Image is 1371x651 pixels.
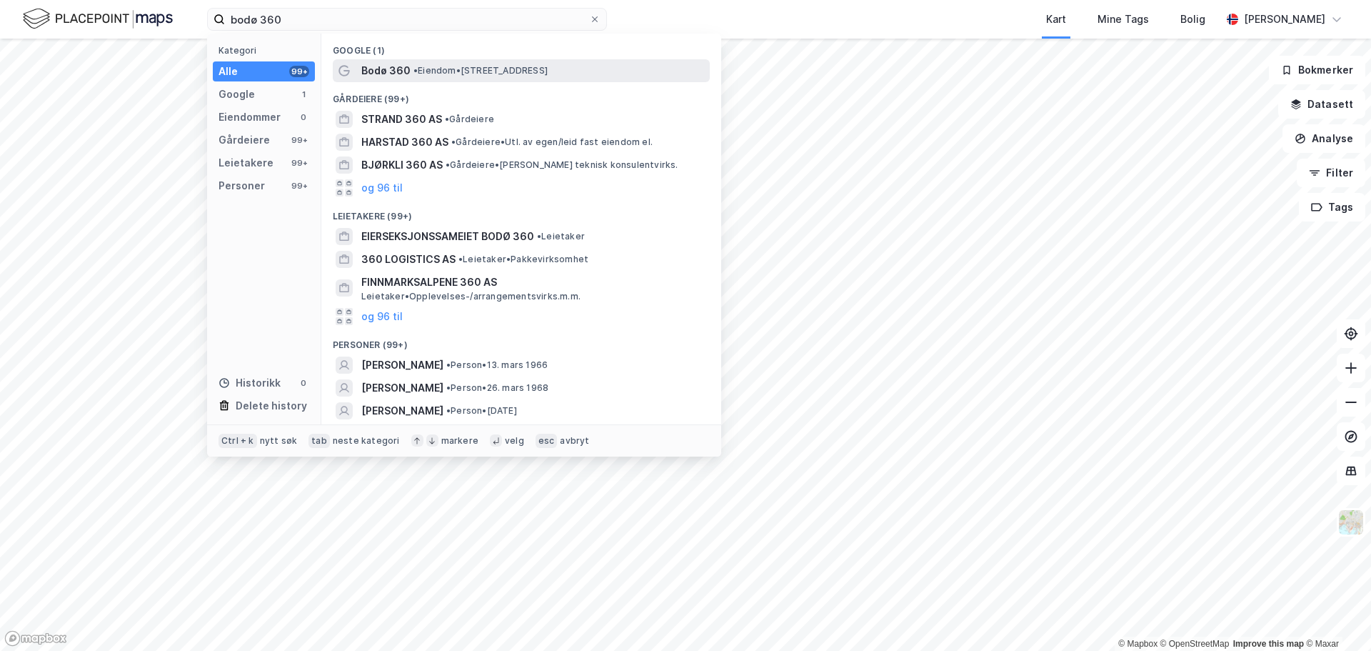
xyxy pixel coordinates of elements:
[458,254,588,265] span: Leietaker • Pakkevirksomhet
[1297,159,1365,187] button: Filter
[219,63,238,80] div: Alle
[289,180,309,192] div: 99+
[458,254,463,264] span: •
[446,359,548,371] span: Person • 13. mars 1966
[219,374,281,392] div: Historikk
[361,111,442,128] span: STRAND 360 AS
[361,274,704,291] span: FINNMARKSALPENE 360 AS
[219,434,257,448] div: Ctrl + k
[219,45,315,56] div: Kategori
[1180,11,1205,28] div: Bolig
[445,114,494,125] span: Gårdeiere
[1160,639,1230,649] a: OpenStreetMap
[361,402,443,419] span: [PERSON_NAME]
[361,134,448,151] span: HARSTAD 360 AS
[1300,582,1371,651] iframe: Chat Widget
[446,405,517,417] span: Person • [DATE]
[219,177,265,194] div: Personer
[298,111,309,123] div: 0
[260,435,298,447] div: nytt søk
[1282,124,1365,153] button: Analyse
[225,9,589,30] input: Søk på adresse, matrikkel, gårdeiere, leietakere eller personer
[321,34,721,59] div: Google (1)
[361,228,534,245] span: EIERSEKSJONSSAMEIET BODØ 360
[446,405,451,416] span: •
[446,159,678,171] span: Gårdeiere • [PERSON_NAME] teknisk konsulentvirks.
[361,62,411,79] span: Bodø 360
[289,134,309,146] div: 99+
[537,231,541,242] span: •
[219,86,255,103] div: Google
[413,65,548,76] span: Eiendom • [STREET_ADDRESS]
[333,435,400,447] div: neste kategori
[1278,90,1365,119] button: Datasett
[219,154,273,172] div: Leietakere
[361,179,403,197] button: og 96 til
[308,434,330,448] div: tab
[361,308,403,325] button: og 96 til
[413,65,418,76] span: •
[289,66,309,77] div: 99+
[361,251,456,268] span: 360 LOGISTICS AS
[1233,639,1304,649] a: Improve this map
[537,231,585,242] span: Leietaker
[445,114,449,124] span: •
[505,435,524,447] div: velg
[446,159,450,170] span: •
[219,109,281,126] div: Eiendommer
[451,136,653,148] span: Gårdeiere • Utl. av egen/leid fast eiendom el.
[219,131,270,149] div: Gårdeiere
[321,199,721,225] div: Leietakere (99+)
[441,435,478,447] div: markere
[23,6,173,31] img: logo.f888ab2527a4732fd821a326f86c7f29.svg
[1299,193,1365,222] button: Tags
[446,382,548,394] span: Person • 26. mars 1968
[1118,639,1157,649] a: Mapbox
[289,157,309,169] div: 99+
[321,82,721,108] div: Gårdeiere (99+)
[361,291,581,302] span: Leietaker • Opplevelses-/arrangementsvirks.m.m.
[298,377,309,389] div: 0
[298,89,309,100] div: 1
[236,397,307,414] div: Delete history
[560,435,589,447] div: avbryt
[361,357,443,374] span: [PERSON_NAME]
[536,434,558,448] div: esc
[1046,11,1066,28] div: Kart
[1098,11,1149,28] div: Mine Tags
[451,136,456,147] span: •
[361,379,443,397] span: [PERSON_NAME]
[321,328,721,354] div: Personer (99+)
[1244,11,1325,28] div: [PERSON_NAME]
[4,630,67,647] a: Mapbox homepage
[446,359,451,370] span: •
[361,156,443,174] span: BJØRKLI 360 AS
[1337,509,1365,536] img: Z
[1269,56,1365,84] button: Bokmerker
[446,382,451,393] span: •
